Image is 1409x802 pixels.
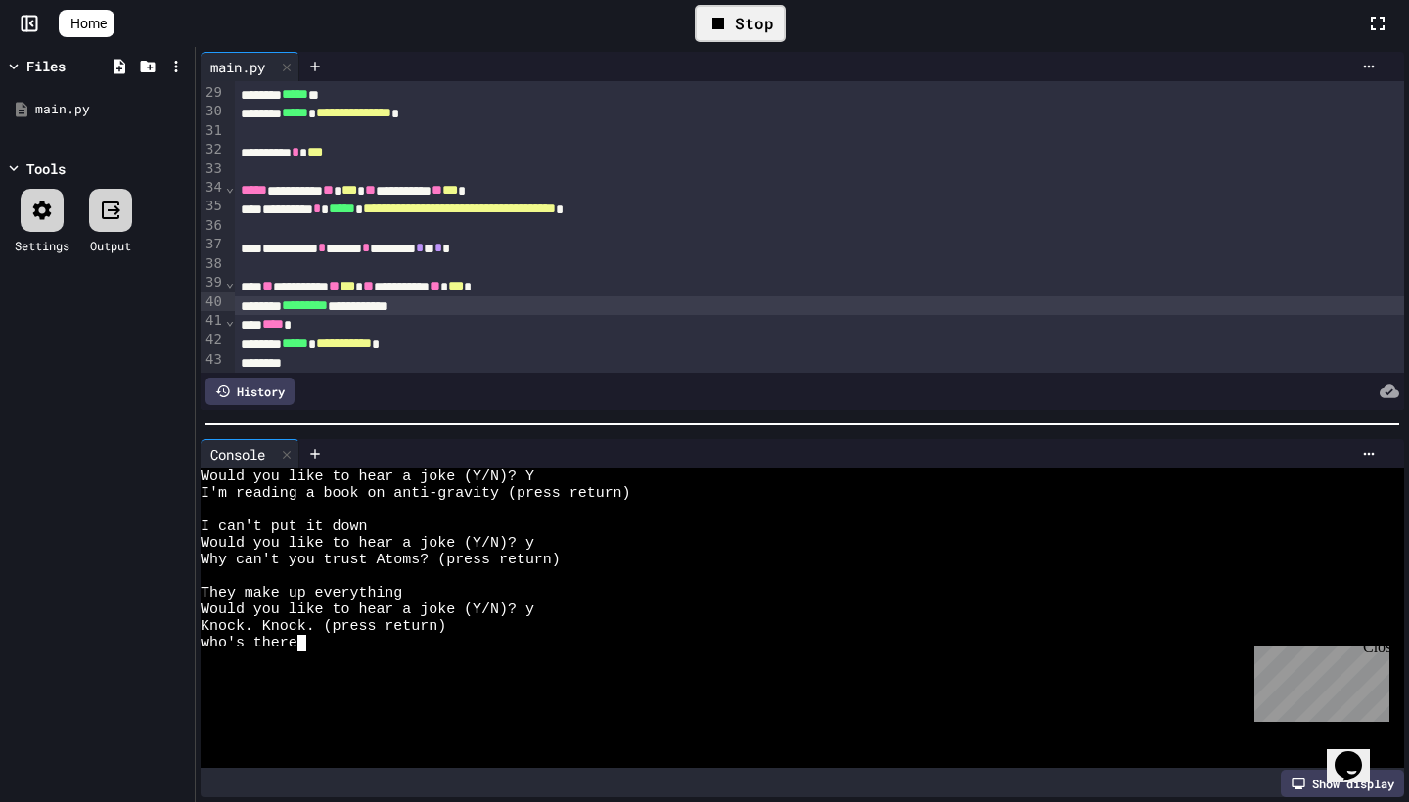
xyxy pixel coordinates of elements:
div: 40 [201,292,225,312]
div: Console [201,444,275,465]
div: History [205,378,295,405]
span: Would you like to hear a joke (Y/N)? y [201,535,534,552]
div: Tools [26,158,66,179]
span: Fold line [225,274,235,290]
span: Would you like to hear a joke (Y/N)? y [201,601,534,618]
div: main.py [201,52,299,81]
div: 38 [201,254,225,273]
iframe: chat widget [1247,639,1389,722]
span: I can't put it down [201,518,367,535]
div: main.py [35,100,188,119]
div: 30 [201,102,225,121]
span: Knock. Knock. (press return) [201,618,446,635]
div: Console [201,439,299,468]
div: Chat with us now!Close [8,8,135,124]
div: Output [90,237,131,254]
a: Home [59,10,114,37]
div: 32 [201,140,225,159]
span: I'm reading a book on anti-gravity (press return) [201,485,631,502]
div: Settings [15,237,69,254]
span: Would you like to hear a joke (Y/N)? Y [201,468,534,485]
div: 37 [201,235,225,254]
div: main.py [201,57,275,77]
div: Stop [695,5,786,42]
div: 35 [201,197,225,216]
span: Home [70,14,107,33]
div: 29 [201,83,225,103]
span: Why can't you trust Atoms? (press return) [201,552,561,568]
div: 36 [201,216,225,235]
span: They make up everything [201,585,402,601]
div: 41 [201,311,225,331]
div: 39 [201,273,225,292]
div: 34 [201,178,225,198]
div: 42 [201,331,225,350]
div: Files [26,56,66,76]
div: 31 [201,121,225,140]
div: 33 [201,159,225,178]
span: Fold line [225,179,235,195]
span: Fold line [225,312,235,328]
div: Show display [1281,770,1404,797]
iframe: chat widget [1327,724,1389,782]
div: 43 [201,350,225,369]
span: who's there [201,635,297,651]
